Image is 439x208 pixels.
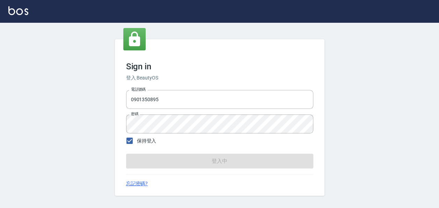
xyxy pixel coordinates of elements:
a: 忘記密碼? [126,180,148,187]
label: 電話號碼 [131,87,146,92]
img: Logo [8,6,28,15]
h3: Sign in [126,62,313,71]
h6: 登入 BeautyOS [126,74,313,82]
span: 保持登入 [137,137,156,145]
label: 密碼 [131,111,138,117]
